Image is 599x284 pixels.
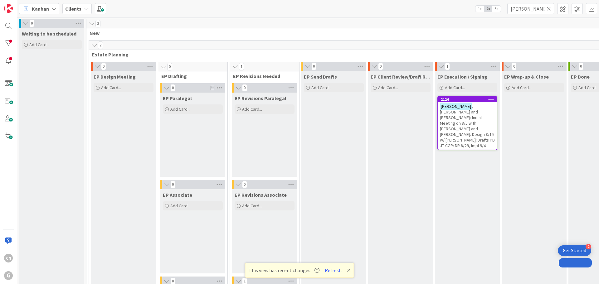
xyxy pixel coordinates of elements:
span: EP Drafting [161,73,220,79]
mark: [PERSON_NAME] [440,103,472,110]
span: Add Card... [378,85,398,90]
span: EP Wrap-up & Close [504,74,549,80]
span: 1x [475,6,484,12]
span: EP Send Drafts [304,74,337,80]
div: Open Get Started checklist, remaining modules: 2 [558,245,591,256]
span: 0 [378,63,383,70]
div: CN [4,254,13,262]
span: 0 [578,63,583,70]
span: 3 [95,20,100,27]
input: Quick Filter... [507,3,554,14]
span: Waiting to be scheduled [22,31,76,37]
span: This view has recent changes. [249,267,319,274]
img: Visit kanbanzone.com [4,4,13,13]
a: 2126[PERSON_NAME], [PERSON_NAME] and [PERSON_NAME]: Initial Meeting on 8/5 with [PERSON_NAME] and... [437,96,497,150]
span: 1 [239,63,244,70]
span: 2 [98,41,103,49]
span: EP Design Meeting [94,74,136,80]
div: 2 [586,244,591,249]
span: Add Card... [445,85,465,90]
span: Add Card... [311,85,331,90]
div: 2126 [441,97,497,102]
div: 2126 [438,97,497,102]
span: 1 [445,63,450,70]
span: Add Card... [242,203,262,209]
span: 0 [242,84,247,92]
span: 2x [484,6,492,12]
span: EP Done [571,74,590,80]
div: G [4,271,13,280]
div: 2126[PERSON_NAME], [PERSON_NAME] and [PERSON_NAME]: Initial Meeting on 8/5 with [PERSON_NAME] and... [438,97,497,150]
span: Add Card... [101,85,121,90]
span: Add Card... [170,203,190,209]
button: Refresh [323,266,344,274]
span: 0 [170,181,175,188]
span: EP Paralegal [163,95,192,101]
span: EP Revisions Paralegal [235,95,286,101]
span: Add Card... [170,106,190,112]
span: EP Revisions Needed [233,73,291,79]
span: Add Card... [29,42,49,47]
span: 0 [512,63,517,70]
span: 0 [101,63,106,70]
span: EP Revisions Associate [235,192,287,198]
span: EP Associate [163,192,192,198]
span: EP Execution / Signing [437,74,487,80]
span: 0 [242,181,247,188]
span: 0 [29,20,34,27]
span: 0 [170,84,175,92]
span: 0 [167,63,172,70]
span: , [PERSON_NAME] and [PERSON_NAME]: Initial Meeting on 8/5 with [PERSON_NAME] and [PERSON_NAME]: D... [440,103,495,148]
span: 0 [311,63,316,70]
span: 3x [492,6,501,12]
span: Kanban [32,5,49,12]
div: Get Started [563,248,586,254]
span: Add Card... [242,106,262,112]
b: Clients [65,6,81,12]
span: Add Card... [512,85,532,90]
span: EP Client Review/Draft Review Meeting [371,74,431,80]
span: Add Card... [578,85,598,90]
